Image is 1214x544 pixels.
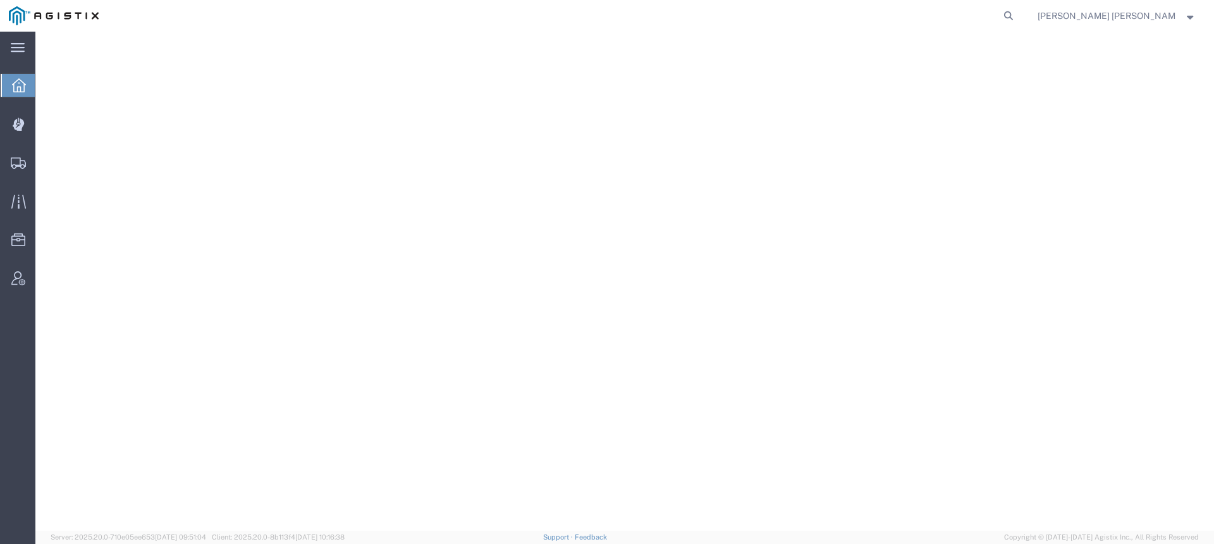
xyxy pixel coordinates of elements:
button: [PERSON_NAME] [PERSON_NAME] [1037,8,1196,23]
span: Client: 2025.20.0-8b113f4 [212,533,345,541]
span: Kayte Bray Dogali [1038,9,1176,23]
a: Support [543,533,575,541]
iframe: FS Legacy Container [35,32,1214,531]
img: logo [9,6,99,25]
span: [DATE] 10:16:38 [295,533,345,541]
span: Server: 2025.20.0-710e05ee653 [51,533,206,541]
a: Feedback [575,533,607,541]
span: Copyright © [DATE]-[DATE] Agistix Inc., All Rights Reserved [1004,532,1199,543]
span: [DATE] 09:51:04 [155,533,206,541]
